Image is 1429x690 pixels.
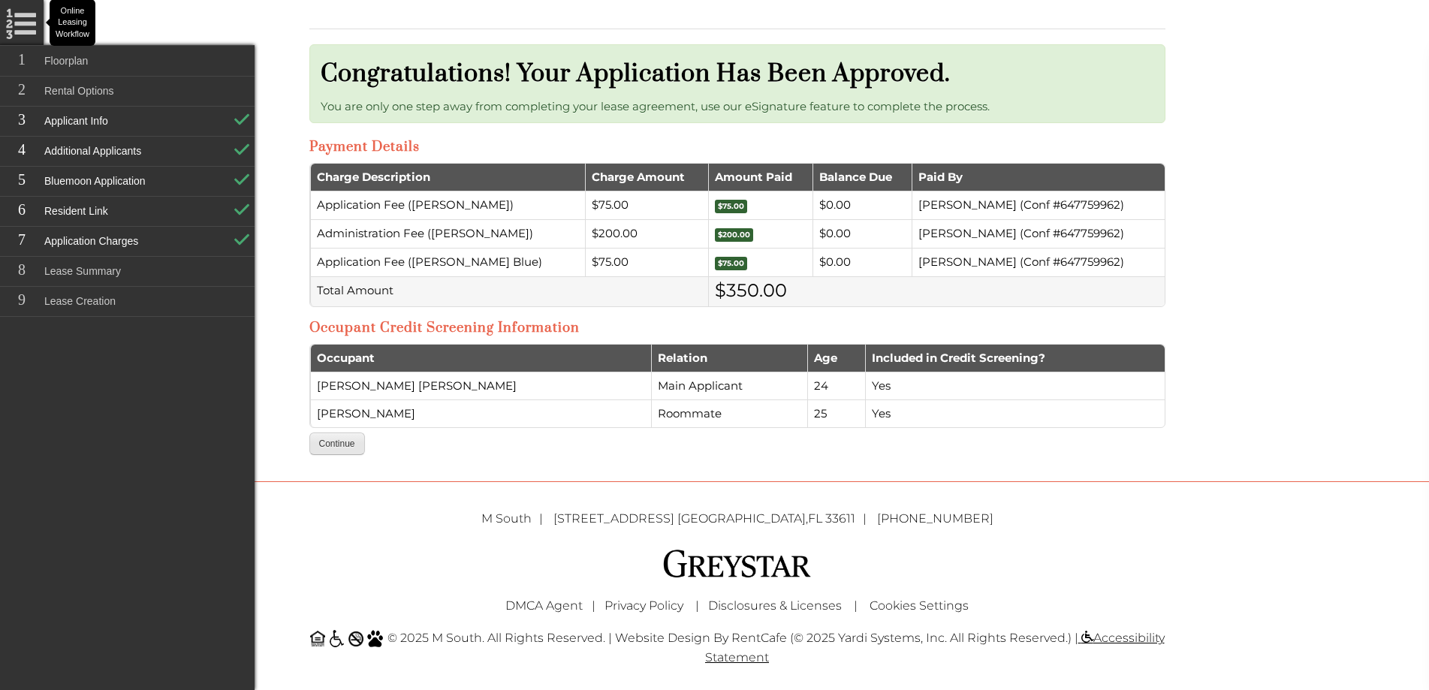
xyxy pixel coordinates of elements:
span: $350.00 [715,279,787,301]
th: Balance Due [812,164,912,191]
td: Application Fee ([PERSON_NAME] Blue) [310,248,586,276]
img: BluemoonApplication Check [233,166,255,188]
h3: Payment Details [309,138,1165,155]
a: [PHONE_NUMBER] [877,511,993,526]
td: Roommate [651,399,808,427]
img: Accessible community and Greystar Fair Housing Statement [328,630,345,647]
span: $75.00 [715,257,747,270]
th: Age [807,345,865,372]
a: M South [STREET_ADDRESS] [GEOGRAPHIC_DATA],FL 33611 [481,511,874,526]
th: Included in Credit Screening? [865,345,1164,372]
img: AdditionalApplicants Check [233,136,255,158]
th: Relation [651,345,808,372]
td: [PERSON_NAME] [PERSON_NAME] [310,372,651,399]
td: $0.00 [812,191,912,219]
div: © 2025 M South. All Rights Reserved. | Website Design by RentCafe (© 2025 Yardi Systems, Inc. All... [298,621,1177,675]
img: Greystar logo and Greystar website [662,547,812,580]
td: [PERSON_NAME] (Conf #647759962) [912,248,1165,276]
td: Main Applicant [651,372,808,399]
td: 25 [807,399,865,427]
div: You are only one step away from completing your lease agreement, use our eSignature feature to co... [309,44,1165,123]
h1: Congratulations! Your application has been approved. [321,59,1138,89]
td: [PERSON_NAME] [310,399,651,427]
td: Application Fee ([PERSON_NAME]) [310,191,586,219]
button: Continue [309,432,365,455]
a: Accessibility Statement [705,631,1165,664]
span: M South [481,511,550,526]
td: [PERSON_NAME] (Conf #647759962) [912,219,1165,248]
img: ApplicantInfo Check [233,106,255,128]
img: No Smoking [348,631,363,646]
img: Resident Link Check [233,196,255,218]
a: Cookies Settings [870,598,969,613]
span: | [854,598,858,613]
td: $0.00 [812,248,912,276]
th: Charge Description [310,164,586,191]
th: Occupant [310,345,651,372]
td: Yes [865,399,1164,427]
img: Equal Housing Opportunity and Greystar Fair Housing Statement [310,631,325,646]
span: 33611 [825,511,855,526]
span: , [553,511,874,526]
a: Greystar DMCA Agent [505,598,583,613]
span: [GEOGRAPHIC_DATA] [677,511,806,526]
span: Total Amount [317,283,393,297]
span: $200.00 [715,228,753,242]
td: [PERSON_NAME] (Conf #647759962) [912,191,1165,219]
h3: Occupant Credit Screening Information [309,319,1165,336]
td: $200.00 [585,219,707,248]
th: Charge Amount [585,164,707,191]
td: Administration Fee ([PERSON_NAME]) [310,219,586,248]
td: 24 [807,372,865,399]
span: FL [808,511,822,526]
span: | [592,598,595,613]
img: ApplicationCharges Check [233,226,255,249]
td: $75.00 [585,191,707,219]
td: $0.00 [812,219,912,248]
th: Paid By [912,164,1165,191]
img: Pet Friendly [367,630,384,647]
span: $75.00 [715,200,747,213]
th: Amount Paid [708,164,812,191]
a: Disclosures & Licenses [708,598,842,613]
td: Yes [865,372,1164,399]
a: Greystar Privacy Policy [604,598,683,613]
td: $75.00 [585,248,707,276]
span: [STREET_ADDRESS] [553,511,674,526]
span: | [695,598,699,613]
